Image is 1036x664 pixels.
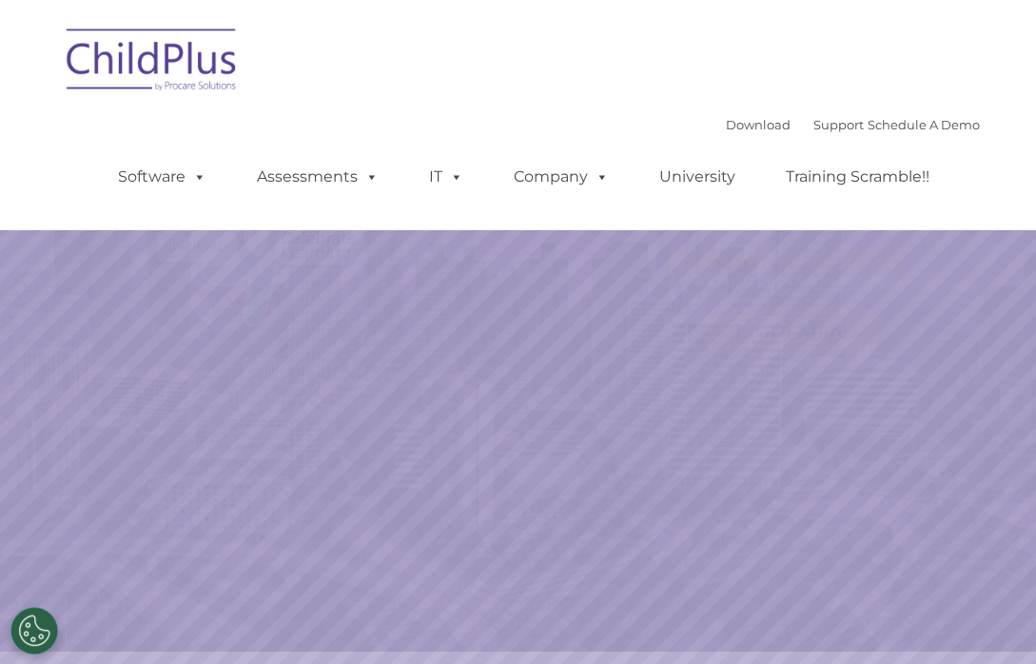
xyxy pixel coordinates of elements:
[767,158,948,196] a: Training Scramble!!
[57,15,247,110] img: ChildPlus by Procare Solutions
[704,308,878,354] a: Learn More
[238,158,398,196] a: Assessments
[10,607,58,654] button: Cookies Settings
[495,158,628,196] a: Company
[640,158,754,196] a: University
[868,117,980,132] a: Schedule A Demo
[99,158,225,196] a: Software
[813,117,864,132] a: Support
[726,117,791,132] a: Download
[726,117,980,132] font: |
[410,158,482,196] a: IT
